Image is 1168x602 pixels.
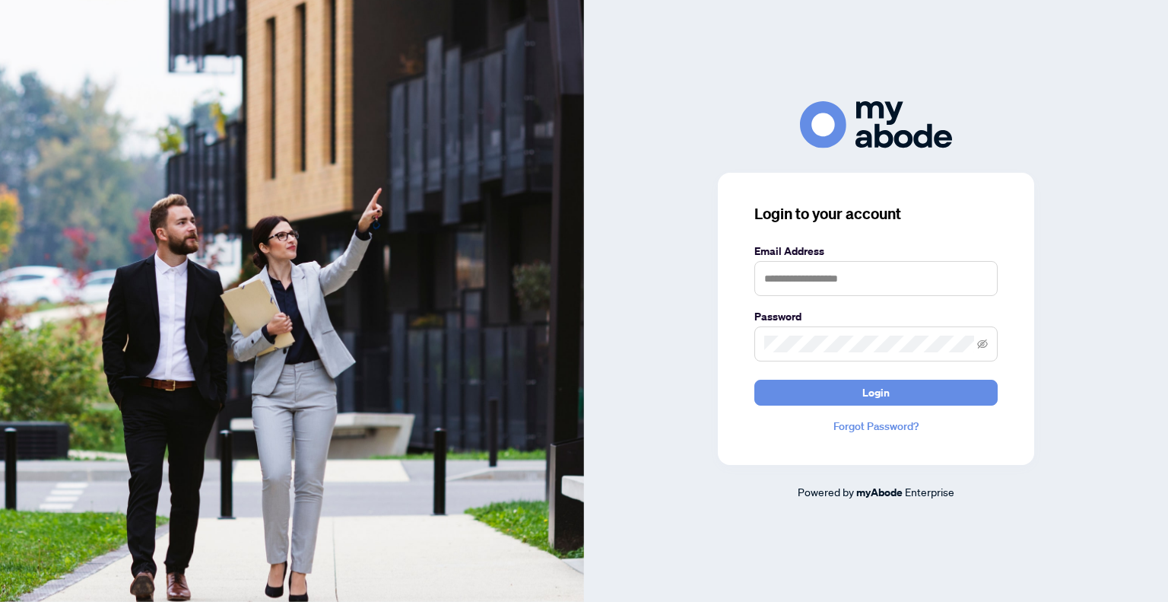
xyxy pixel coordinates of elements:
button: Login [754,380,998,406]
span: Powered by [798,485,854,498]
label: Password [754,308,998,325]
label: Email Address [754,243,998,260]
span: Login [862,381,890,405]
img: ma-logo [800,101,952,148]
a: myAbode [856,484,903,501]
h3: Login to your account [754,203,998,225]
span: eye-invisible [977,339,988,349]
a: Forgot Password? [754,418,998,435]
span: Enterprise [905,485,954,498]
